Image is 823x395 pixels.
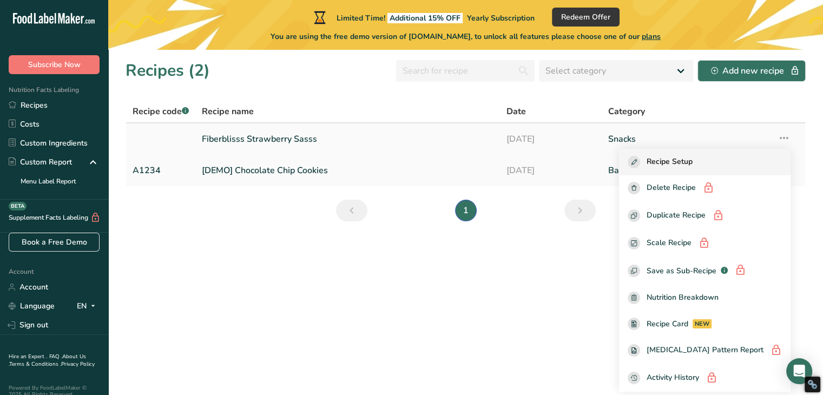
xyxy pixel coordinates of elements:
[126,58,210,83] h1: Recipes (2)
[647,209,706,223] span: Duplicate Recipe
[619,285,791,311] a: Nutrition Breakdown
[647,156,693,168] span: Recipe Setup
[28,59,81,70] span: Subscribe Now
[647,292,719,304] span: Nutrition Breakdown
[133,159,189,182] a: A1234
[202,128,493,150] a: Fiberblisss Strawberry Sasss
[608,128,765,150] a: Snacks
[336,200,367,221] a: Previous page
[77,300,100,313] div: EN
[647,182,696,195] span: Delete Recipe
[271,31,661,42] span: You are using the free demo version of [DOMAIN_NAME], to unlock all features please choose one of...
[619,337,791,365] button: [MEDICAL_DATA] Pattern Report
[647,318,688,330] span: Recipe Card
[647,344,763,358] span: [MEDICAL_DATA] Pattern Report
[564,200,596,221] a: Next page
[9,353,47,360] a: Hire an Expert .
[786,358,812,384] div: Open Intercom Messenger
[561,11,610,23] span: Redeem Offer
[619,202,791,230] button: Duplicate Recipe
[9,55,100,74] button: Subscribe Now
[642,31,661,42] span: plans
[506,105,526,118] span: Date
[396,60,535,82] input: Search for recipe
[506,159,595,182] a: [DATE]
[133,106,189,117] span: Recipe code
[9,353,86,368] a: About Us .
[552,8,620,27] button: Redeem Offer
[619,365,791,392] button: Activity History
[807,379,818,390] div: Restore Info Box &#10;&#10;NoFollow Info:&#10; META-Robots NoFollow: &#09;false&#10; META-Robots ...
[9,360,61,368] a: Terms & Conditions .
[697,60,806,82] button: Add new recipe
[619,257,791,285] button: Save as Sub-Recipe
[506,128,595,150] a: [DATE]
[9,233,100,252] a: Book a Free Demo
[693,319,712,328] div: NEW
[647,265,716,276] span: Save as Sub-Recipe
[647,237,692,251] span: Scale Recipe
[202,159,493,182] a: [DEMO] Chocolate Chip Cookies
[711,64,792,77] div: Add new recipe
[619,311,791,338] a: Recipe Card NEW
[387,13,463,23] span: Additional 15% OFF
[619,149,791,175] button: Recipe Setup
[619,230,791,258] button: Scale Recipe
[467,13,535,23] span: Yearly Subscription
[608,105,645,118] span: Category
[9,202,27,210] div: BETA
[9,297,55,315] a: Language
[608,159,765,182] a: Baked Goods
[9,156,72,168] div: Custom Report
[619,175,791,203] button: Delete Recipe
[49,353,62,360] a: FAQ .
[202,105,254,118] span: Recipe name
[312,11,535,24] div: Limited Time!
[647,372,699,385] span: Activity History
[61,360,95,368] a: Privacy Policy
